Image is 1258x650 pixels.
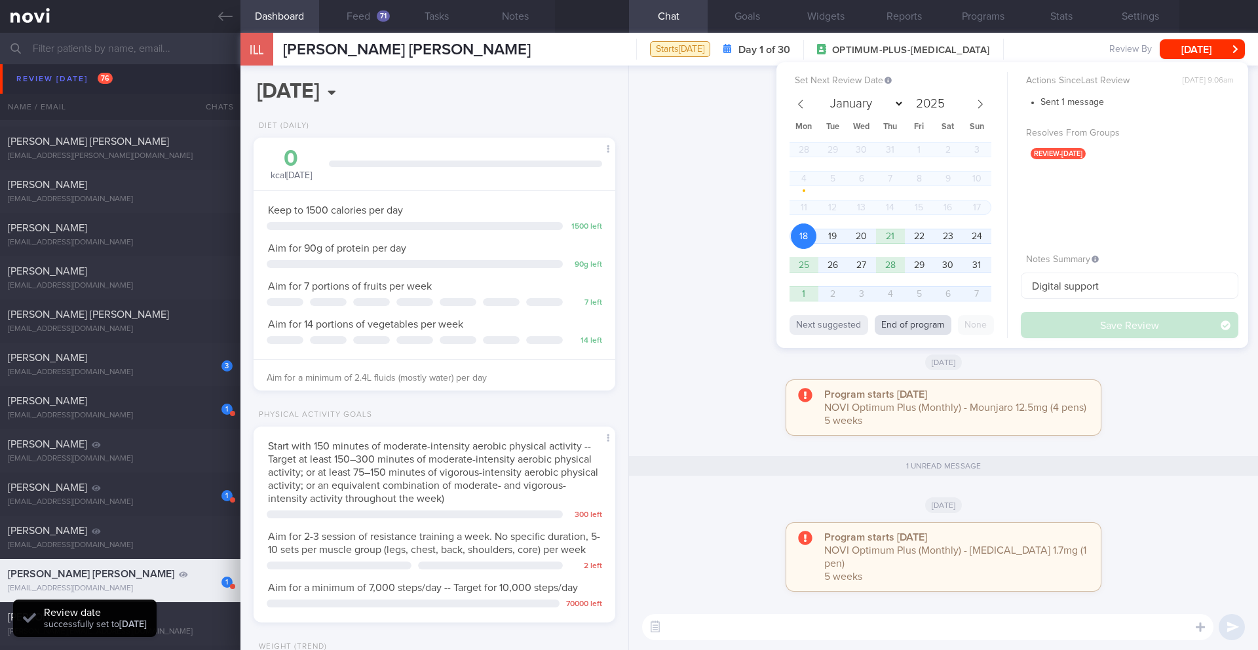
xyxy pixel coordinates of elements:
[964,223,989,249] span: August 24, 2025
[569,260,602,270] div: 90 g left
[790,315,868,335] button: Next suggested
[254,121,309,131] div: Diet (Daily)
[964,281,989,307] span: September 7, 2025
[877,281,903,307] span: September 4, 2025
[8,482,87,493] span: [PERSON_NAME]
[905,123,934,132] span: Fri
[221,360,233,372] div: 3
[8,454,233,464] div: [EMAIL_ADDRESS][DOMAIN_NAME]
[221,490,233,501] div: 1
[569,336,602,346] div: 14 left
[8,93,104,104] span: P T [PERSON_NAME]
[267,373,487,383] span: Aim for a minimum of 2.4L fluids (mostly water) per day
[906,281,932,307] span: September 5, 2025
[119,620,147,629] strong: [DATE]
[237,25,276,75] div: ILL
[791,281,816,307] span: September 1, 2025
[820,223,845,249] span: August 19, 2025
[1026,75,1233,87] label: Actions Since Last Review
[569,562,602,571] div: 2 left
[875,315,951,335] button: End of program
[8,65,233,75] div: [EMAIL_ADDRESS][DOMAIN_NAME]
[911,98,947,110] input: Year
[268,441,598,504] span: Start with 150 minutes of moderate-intensity aerobic physical activity -- Target at least 150–300...
[824,532,927,543] strong: Program starts [DATE]
[848,281,874,307] span: September 3, 2025
[8,411,233,421] div: [EMAIL_ADDRESS][DOMAIN_NAME]
[847,123,876,132] span: Wed
[964,252,989,278] span: August 31, 2025
[791,223,816,249] span: August 18, 2025
[268,205,403,216] span: Keep to 1500 calories per day
[824,545,1086,569] span: NOVI Optimum Plus (Monthly) - [MEDICAL_DATA] 1.7mg (1 pen)
[8,396,87,406] span: [PERSON_NAME]
[1160,39,1245,59] button: [DATE]
[268,243,406,254] span: Aim for 90g of protein per day
[832,44,989,57] span: OPTIMUM-PLUS-[MEDICAL_DATA]
[790,123,818,132] span: Mon
[738,43,790,56] strong: Day 1 of 30
[925,354,963,370] span: [DATE]
[8,541,233,550] div: [EMAIL_ADDRESS][DOMAIN_NAME]
[268,583,578,593] span: Aim for a minimum of 7,000 steps/day -- Target for 10,000 steps/day
[934,123,963,132] span: Sat
[221,577,233,588] div: 1
[267,147,316,170] div: 0
[268,281,432,292] span: Aim for 7 portions of fruits per week
[1031,148,1086,159] span: review-[DATE]
[906,252,932,278] span: August 29, 2025
[8,627,233,637] div: [PERSON_NAME][EMAIL_ADDRESS][DOMAIN_NAME]
[8,368,233,377] div: [EMAIL_ADDRESS][DOMAIN_NAME]
[283,42,531,58] span: [PERSON_NAME] [PERSON_NAME]
[877,252,903,278] span: August 28, 2025
[963,123,991,132] span: Sun
[8,223,87,233] span: [PERSON_NAME]
[8,281,233,291] div: [EMAIL_ADDRESS][DOMAIN_NAME]
[8,195,233,204] div: [EMAIL_ADDRESS][DOMAIN_NAME]
[8,151,233,161] div: [EMAIL_ADDRESS][PERSON_NAME][DOMAIN_NAME]
[377,10,390,22] div: 71
[848,223,874,249] span: August 20, 2025
[824,415,862,426] span: 5 weeks
[820,252,845,278] span: August 26, 2025
[1040,94,1238,109] li: Sent 1 message
[8,584,233,594] div: [EMAIL_ADDRESS][DOMAIN_NAME]
[569,222,602,232] div: 1500 left
[848,252,874,278] span: August 27, 2025
[824,571,862,582] span: 5 weeks
[1109,44,1152,56] span: Review By
[1026,255,1099,264] span: Notes Summary
[8,238,233,248] div: [EMAIL_ADDRESS][DOMAIN_NAME]
[8,497,233,507] div: [EMAIL_ADDRESS][DOMAIN_NAME]
[650,41,710,58] div: Starts [DATE]
[221,404,233,415] div: 1
[254,410,372,420] div: Physical Activity Goals
[8,526,87,536] span: [PERSON_NAME]
[820,281,845,307] span: September 2, 2025
[906,223,932,249] span: August 22, 2025
[824,402,1086,413] span: NOVI Optimum Plus (Monthly) - Mounjaro 12.5mg (4 pens)
[268,319,463,330] span: Aim for 14 portions of vegetables per week
[569,510,602,520] div: 300 left
[268,531,600,555] span: Aim for 2-3 session of resistance training a week. No specific duration, 5-10 sets per muscle gro...
[795,75,1002,87] label: Set Next Review Date
[818,123,847,132] span: Tue
[8,108,233,118] div: [EMAIL_ADDRESS][DOMAIN_NAME]
[566,600,602,609] div: 70000 left
[8,324,233,334] div: [EMAIL_ADDRESS][DOMAIN_NAME]
[569,298,602,308] div: 7 left
[824,389,927,400] strong: Program starts [DATE]
[8,353,87,363] span: [PERSON_NAME]
[267,147,316,182] div: kcal [DATE]
[8,612,87,622] span: [PERSON_NAME]
[876,123,905,132] span: Thu
[791,252,816,278] span: August 25, 2025
[8,266,87,277] span: [PERSON_NAME]
[8,136,169,147] span: [PERSON_NAME] [PERSON_NAME]
[925,497,963,513] span: [DATE]
[1026,128,1233,140] label: Resolves From Groups
[877,223,903,249] span: August 21, 2025
[1183,76,1233,86] span: [DATE] 9:06am
[935,252,961,278] span: August 30, 2025
[8,309,169,320] span: [PERSON_NAME] [PERSON_NAME]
